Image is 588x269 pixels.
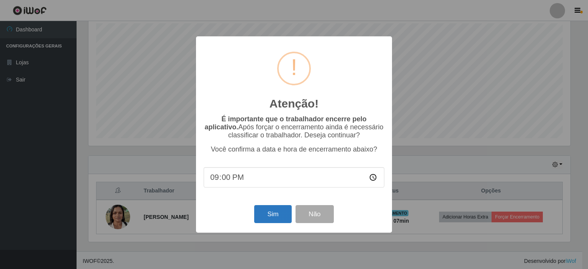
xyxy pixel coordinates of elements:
[269,97,318,111] h2: Atenção!
[254,205,291,223] button: Sim
[204,115,366,131] b: É importante que o trabalhador encerre pelo aplicativo.
[204,115,384,139] p: Após forçar o encerramento ainda é necessário classificar o trabalhador. Deseja continuar?
[296,205,333,223] button: Não
[204,145,384,153] p: Você confirma a data e hora de encerramento abaixo?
